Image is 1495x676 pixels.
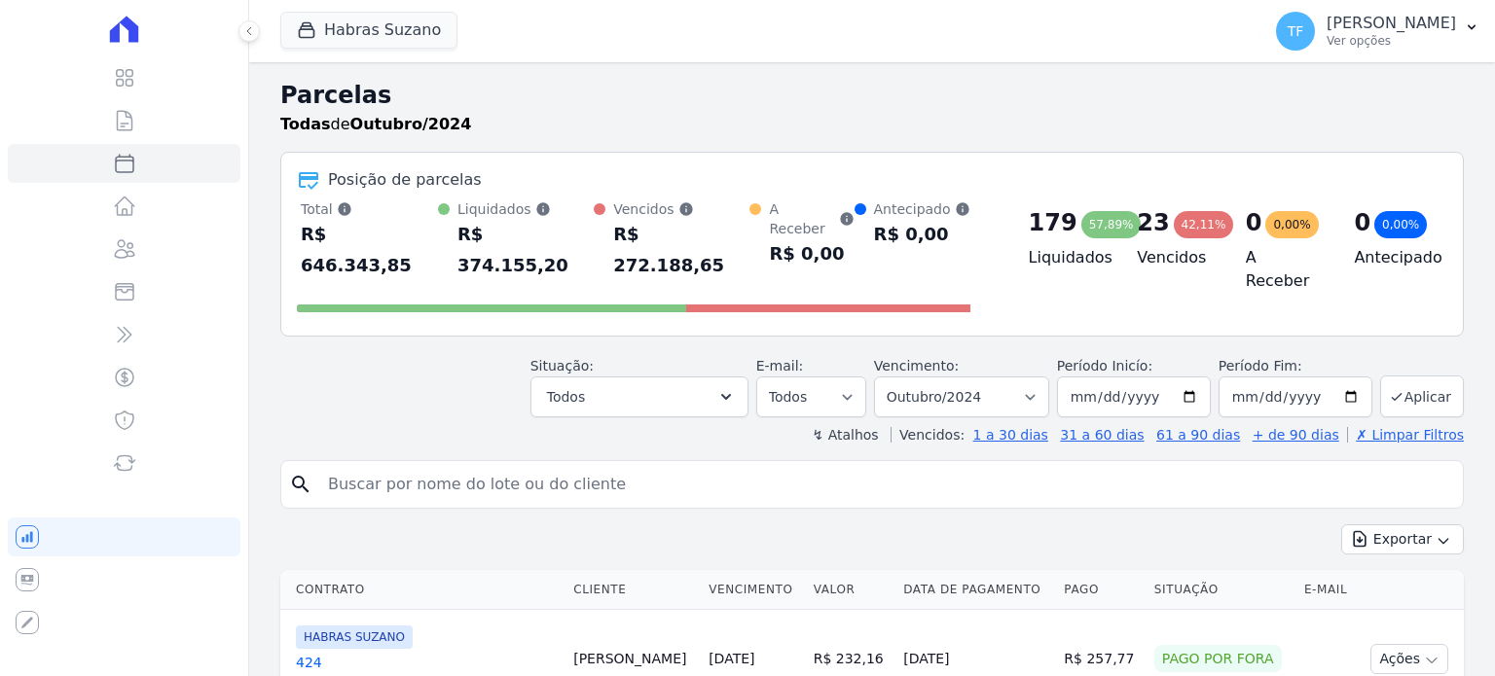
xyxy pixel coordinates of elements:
[457,219,594,281] div: R$ 374.155,20
[530,358,594,374] label: Situação:
[701,570,806,610] th: Vencimento
[530,376,748,417] button: Todos
[1327,33,1456,49] p: Ver opções
[756,358,804,374] label: E-mail:
[1253,427,1339,443] a: + de 90 dias
[289,473,312,496] i: search
[1246,246,1324,293] h4: A Receber
[1260,4,1495,58] button: TF [PERSON_NAME] Ver opções
[301,199,438,219] div: Total
[1341,524,1464,554] button: Exportar
[1288,24,1304,38] span: TF
[280,570,565,610] th: Contrato
[874,199,970,219] div: Antecipado
[812,427,878,443] label: ↯ Atalhos
[280,12,457,49] button: Habras Suzano
[296,625,413,649] span: HABRAS SUZANO
[1060,427,1144,443] a: 31 a 60 dias
[973,427,1048,443] a: 1 a 30 dias
[1219,356,1372,376] label: Período Fim:
[891,427,965,443] label: Vencidos:
[1246,207,1262,238] div: 0
[1374,211,1427,238] div: 0,00%
[1057,358,1152,374] label: Período Inicío:
[874,219,970,250] div: R$ 0,00
[1354,207,1370,238] div: 0
[806,570,896,610] th: Valor
[1156,427,1240,443] a: 61 a 90 dias
[280,113,471,136] p: de
[895,570,1056,610] th: Data de Pagamento
[1265,211,1318,238] div: 0,00%
[1137,246,1215,269] h4: Vencidos
[613,219,749,281] div: R$ 272.188,65
[1174,211,1234,238] div: 42,11%
[1347,427,1464,443] a: ✗ Limpar Filtros
[1154,645,1282,672] div: Pago por fora
[1354,246,1432,269] h4: Antecipado
[1056,570,1147,610] th: Pago
[1370,644,1448,674] button: Ações
[1137,207,1169,238] div: 23
[769,199,854,238] div: A Receber
[874,358,959,374] label: Vencimento:
[280,78,1464,113] h2: Parcelas
[1296,570,1358,610] th: E-mail
[1147,570,1296,610] th: Situação
[613,199,749,219] div: Vencidos
[769,238,854,269] div: R$ 0,00
[1380,375,1464,417] button: Aplicar
[1029,207,1077,238] div: 179
[547,385,585,409] span: Todos
[1081,211,1142,238] div: 57,89%
[301,219,438,281] div: R$ 646.343,85
[316,465,1455,504] input: Buscar por nome do lote ou do cliente
[328,168,482,192] div: Posição de parcelas
[457,199,594,219] div: Liquidados
[1029,246,1107,269] h4: Liquidados
[350,115,472,133] strong: Outubro/2024
[1327,14,1456,33] p: [PERSON_NAME]
[280,115,331,133] strong: Todas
